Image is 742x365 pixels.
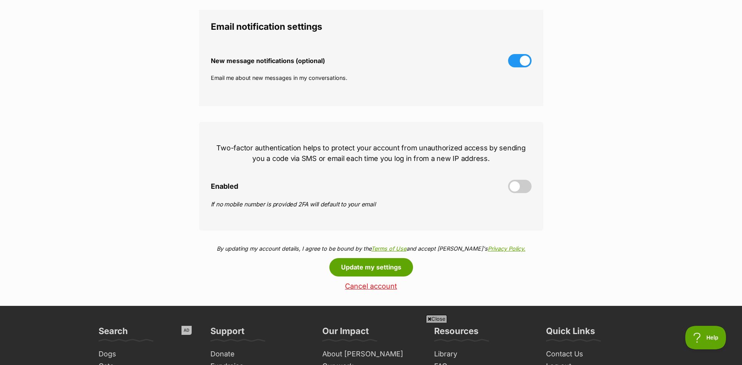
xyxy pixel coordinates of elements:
[181,326,192,335] span: AD
[329,258,413,276] button: Update my settings
[211,182,238,191] span: Enabled
[199,282,543,291] a: Cancel account
[95,348,199,360] a: Dogs
[199,10,543,106] fieldset: Email notification settings
[211,22,532,32] legend: Email notification settings
[371,245,406,252] a: Terms of Use
[211,143,532,164] p: Two-factor authentication helps to protect your account from unauthorized access by sending you a...
[199,244,543,253] p: By updating my account details, I agree to be bound by the and accept [PERSON_NAME]'s
[543,348,647,360] a: Contact Us
[211,200,532,209] p: If no mobile number is provided 2FA will default to your email
[99,325,128,341] h3: Search
[426,315,447,323] span: Close
[181,326,561,361] iframe: Advertisement
[488,245,525,252] a: Privacy Policy.
[685,326,726,349] iframe: Help Scout Beacon - Open
[211,74,532,82] p: Email me about new messages in my conversations.
[546,325,595,341] h3: Quick Links
[211,57,325,64] span: New message notifications (optional)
